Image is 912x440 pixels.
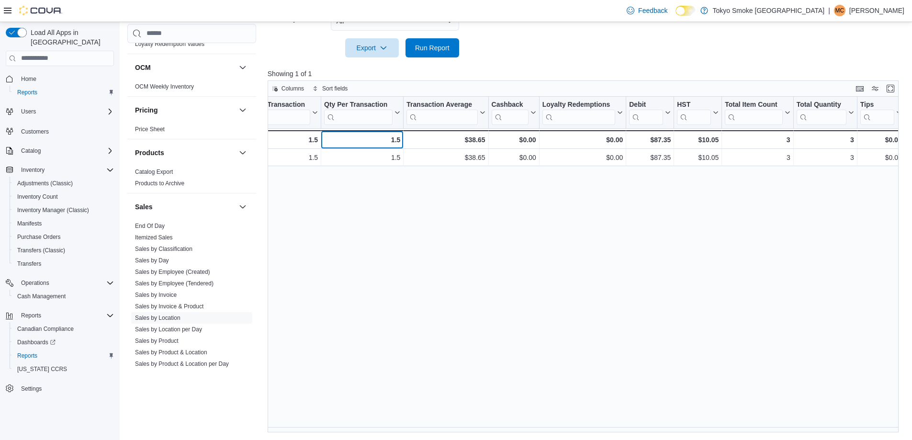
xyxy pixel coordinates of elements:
a: Sales by Employee (Created) [135,269,210,275]
a: Transfers [13,258,45,270]
button: Sales [237,201,248,213]
input: Dark Mode [676,6,696,16]
button: Loyalty Redemptions [542,101,623,125]
a: Sales by Location per Day [135,326,202,333]
div: Cashback [491,101,528,125]
span: Sales by Product per Day [135,372,200,379]
span: Sales by Invoice [135,291,177,299]
button: Catalog [17,145,45,157]
button: Reports [2,309,118,322]
a: Transfers (Classic) [13,245,69,256]
a: Sales by Product [135,338,179,344]
a: Loyalty Redemption Values [135,41,204,47]
span: [US_STATE] CCRS [17,365,67,373]
button: Display options [869,83,881,94]
span: Catalog [21,147,41,155]
button: Reports [17,310,45,321]
div: Pricing [127,124,256,139]
button: Inventory [2,163,118,177]
div: $87.35 [629,134,671,146]
div: $10.05 [677,152,719,163]
span: Inventory [21,166,45,174]
span: Users [21,108,36,115]
button: HST [677,101,719,125]
div: 3 [725,134,790,146]
span: Dashboards [13,337,114,348]
div: 1.5 [235,152,318,163]
button: Catalog [2,144,118,158]
a: Home [17,73,40,85]
div: Total Quantity [796,101,846,110]
span: Reports [17,310,114,321]
a: [US_STATE] CCRS [13,363,71,375]
div: Tips [860,101,894,110]
a: Canadian Compliance [13,323,78,335]
button: Keyboard shortcuts [854,83,866,94]
a: Reports [13,87,41,98]
span: Catalog Export [135,168,173,176]
span: Canadian Compliance [13,323,114,335]
button: [US_STATE] CCRS [10,362,118,376]
span: Customers [17,125,114,137]
div: Debit [629,101,663,110]
span: Price Sheet [135,125,165,133]
button: Sales [135,202,235,212]
a: Catalog Export [135,169,173,175]
h3: OCM [135,63,151,72]
span: Settings [17,383,114,395]
div: Qty Per Transaction [324,101,393,110]
span: Sales by Product [135,337,179,345]
span: Purchase Orders [13,231,114,243]
span: Transfers [17,260,41,268]
div: Debit [629,101,663,125]
span: Inventory Manager (Classic) [17,206,89,214]
span: Run Report [415,43,450,53]
button: Inventory [17,164,48,176]
span: Reports [13,350,114,361]
button: Tips [860,101,901,125]
span: Customers [21,128,49,135]
div: 1.5 [324,134,400,146]
span: Canadian Compliance [17,325,74,333]
span: Sales by Product & Location per Day [135,360,229,368]
button: Customers [2,124,118,138]
span: Loyalty Redemption Values [135,40,204,48]
div: 3 [797,152,854,163]
button: Debit [629,101,671,125]
span: Manifests [17,220,42,227]
a: Price Sheet [135,126,165,133]
div: OCM [127,81,256,96]
button: Sort fields [309,83,351,94]
span: Load All Apps in [GEOGRAPHIC_DATA] [27,28,114,47]
span: Feedback [638,6,667,15]
button: Total Item Count [725,101,790,125]
button: Users [17,106,40,117]
button: Products [135,148,235,158]
button: Inventory Count [10,190,118,203]
a: Sales by Invoice [135,292,177,298]
p: Tokyo Smoke [GEOGRAPHIC_DATA] [713,5,825,16]
div: Total Item Count [725,101,782,125]
span: Inventory Manager (Classic) [13,204,114,216]
span: Columns [281,85,304,92]
span: Sales by Day [135,257,169,264]
a: Itemized Sales [135,234,173,241]
div: Mitchell Catalano [834,5,845,16]
button: Manifests [10,217,118,230]
span: Transfers (Classic) [17,247,65,254]
div: $0.00 [491,134,536,146]
span: Catalog [17,145,114,157]
button: Canadian Compliance [10,322,118,336]
div: $0.00 [860,134,901,146]
p: [PERSON_NAME] [849,5,904,16]
a: Cash Management [13,291,69,302]
button: Transfers [10,257,118,271]
div: HST [677,101,711,110]
a: Feedback [623,1,671,20]
a: Reports [13,350,41,361]
div: Total Quantity [796,101,846,125]
div: Transaction Average [406,101,477,125]
a: Sales by Classification [135,246,192,252]
h3: Pricing [135,105,158,115]
div: 3 [725,152,790,163]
